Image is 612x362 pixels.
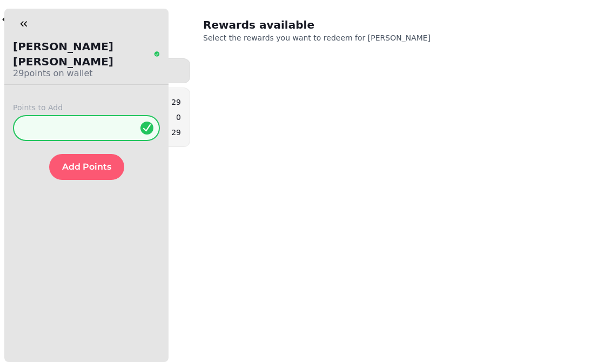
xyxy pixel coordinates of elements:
[49,154,124,180] button: Add Points
[176,112,181,123] p: 0
[13,102,160,113] label: Points to Add
[368,33,431,42] span: [PERSON_NAME]
[203,32,480,43] p: Select the rewards you want to redeem for
[171,97,181,108] p: 29
[13,67,160,80] p: 29 points on wallet
[203,17,411,32] h2: Rewards available
[13,39,152,69] p: [PERSON_NAME] [PERSON_NAME]
[171,127,181,138] p: 29
[62,163,111,171] span: Add Points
